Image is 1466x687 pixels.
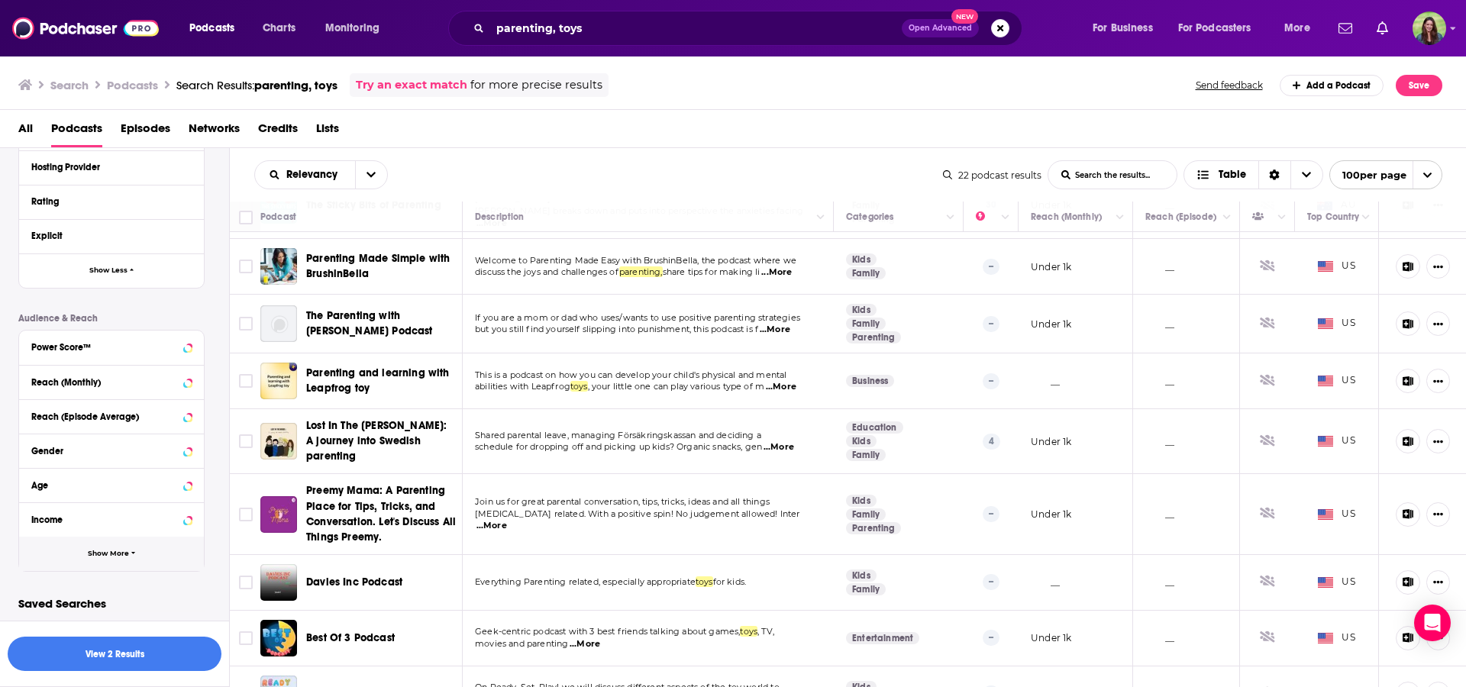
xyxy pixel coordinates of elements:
[983,630,999,645] p: --
[306,309,433,337] span: The Parenting with [PERSON_NAME] Podcast
[475,626,740,637] span: Geek-centric podcast with 3 best friends talking about games,
[983,506,999,521] p: --
[258,116,298,147] a: Credits
[254,160,388,189] h2: Choose List sort
[260,496,297,533] img: Preemy Mama: A Parenting Place for Tips, Tricks, and Conversation. Let's Discuss All Things Preemy.
[1031,435,1071,448] p: Under 1k
[996,208,1015,227] button: Column Actions
[1330,163,1406,187] span: 100 per page
[740,626,757,637] span: toys
[983,259,999,274] p: --
[306,631,395,644] span: Best Of 3 Podcast
[31,372,192,391] button: Reach (Monthly)
[761,266,792,279] span: ...More
[31,446,179,456] div: Gender
[570,381,588,392] span: toys
[1413,11,1446,45] button: Show profile menu
[31,226,192,245] button: Explicit
[1426,369,1450,393] button: Show More Button
[846,304,877,316] a: Kids
[1318,259,1355,274] span: US
[260,564,297,601] img: Davies Inc Podcast
[18,116,33,147] a: All
[983,434,1000,449] p: 4
[239,576,253,589] span: Toggle select row
[475,496,770,507] span: Join us for great parental conversation, tips, tricks, ideas and all things
[306,366,457,396] a: Parenting and learning with Leapfrog toy
[846,208,893,226] div: Categories
[1111,208,1129,227] button: Column Actions
[1031,508,1071,521] p: Under 1k
[1414,605,1451,641] div: Open Intercom Messenger
[31,509,192,528] button: Income
[286,169,343,180] span: Relevancy
[1031,318,1071,331] p: Under 1k
[1307,208,1359,226] div: Top Country
[951,9,979,24] span: New
[1426,429,1450,453] button: Show More Button
[18,596,205,611] p: Saved Searches
[316,116,339,147] span: Lists
[983,373,999,389] p: --
[51,116,102,147] span: Podcasts
[1413,11,1446,45] img: User Profile
[306,576,402,589] span: Davies Inc Podcast
[983,574,999,589] p: --
[1318,434,1355,449] span: US
[475,208,524,226] div: Description
[846,267,886,279] a: Family
[1284,18,1310,39] span: More
[1031,631,1071,644] p: Under 1k
[1273,208,1291,227] button: Column Actions
[1371,15,1394,41] a: Show notifications dropdown
[31,157,192,176] button: Hosting Provider
[121,116,170,147] a: Episodes
[846,569,877,582] a: Kids
[846,522,901,534] a: Parenting
[846,421,903,434] a: Education
[1426,254,1450,279] button: Show More Button
[19,253,204,288] button: Show Less
[260,363,297,399] img: Parenting and learning with Leapfrog toy
[189,18,234,39] span: Podcasts
[239,260,253,273] span: Toggle select row
[306,484,456,543] span: Preemy Mama: A Parenting Place for Tips, Tricks, and Conversation. Let's Discuss All Things Preemy.
[8,637,221,671] button: View 2 Results
[1183,160,1323,189] button: Choose View
[475,255,796,266] span: Welcome to Parenting Made Easy with BrushinBella, the podcast where we
[1318,631,1355,646] span: US
[760,324,790,336] span: ...More
[1219,169,1246,180] span: Table
[239,631,253,645] span: Toggle select row
[176,78,337,92] a: Search Results:parenting, toys
[475,324,758,334] span: but you still find yourself slipping into punishment, this podcast is f
[306,631,395,646] a: Best Of 3 Podcast
[19,537,204,571] button: Show More
[1396,75,1442,96] button: Save
[846,253,877,266] a: Kids
[812,208,830,227] button: Column Actions
[1031,576,1060,589] p: __
[253,16,305,40] a: Charts
[260,208,296,226] div: Podcast
[260,305,297,342] a: The Parenting with Lindsay Podcast
[31,337,192,356] button: Power Score™
[846,435,877,447] a: Kids
[909,24,972,32] span: Open Advanced
[1318,507,1355,522] span: US
[1145,435,1174,448] p: __
[31,192,192,211] button: Rating
[31,514,179,525] div: Income
[355,161,387,189] button: open menu
[475,576,696,587] span: Everything Parenting related, especially appropriate
[12,14,159,43] img: Podchaser - Follow, Share and Rate Podcasts
[475,266,619,277] span: discuss the joys and challenges of
[176,78,337,92] div: Search Results:
[239,374,253,388] span: Toggle select row
[260,248,297,285] a: Parenting Made Simple with BrushinBella
[1145,631,1174,644] p: __
[315,16,399,40] button: open menu
[18,313,205,324] p: Audience & Reach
